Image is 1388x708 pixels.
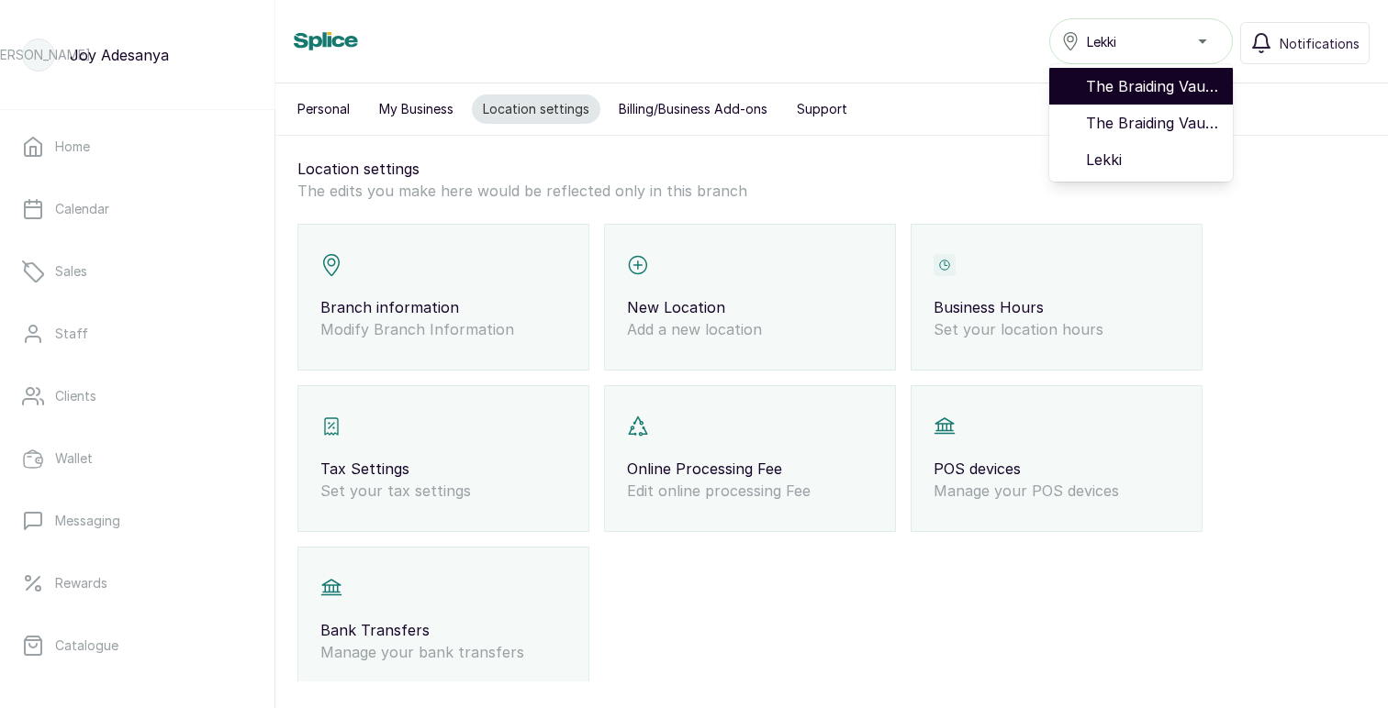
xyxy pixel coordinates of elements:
p: Clients [55,387,96,405]
p: Messaging [55,512,120,530]
button: Lekki [1049,18,1233,64]
a: Calendar [15,183,260,235]
p: Manage your POS devices [934,480,1180,502]
p: Calendar [55,200,109,218]
button: My Business [368,94,465,124]
p: Location settings [297,158,1366,180]
p: Tax Settings [320,458,566,480]
div: POS devicesManage your POS devices [911,385,1203,532]
span: Lekki [1086,149,1218,171]
p: Set your tax settings [320,480,566,502]
a: Wallet [15,433,260,484]
span: The Braiding Vault - Ikoyi [1086,75,1218,97]
span: Lekki [1087,32,1116,51]
p: The edits you make here would be reflected only in this branch [297,180,1366,202]
p: Rewards [55,574,107,592]
p: Add a new location [627,318,873,340]
div: Business HoursSet your location hours [911,224,1203,371]
p: Manage your bank transfers [320,641,566,663]
p: Online Processing Fee [627,458,873,480]
div: Tax SettingsSet your tax settings [297,385,589,532]
a: Staff [15,308,260,360]
div: New LocationAdd a new location [604,224,896,371]
button: Location settings [472,94,600,124]
button: Personal [286,94,361,124]
p: Wallet [55,449,93,468]
span: Notifications [1280,34,1360,53]
p: Business Hours [934,296,1180,318]
p: POS devices [934,458,1180,480]
a: Sales [15,246,260,297]
p: Modify Branch Information [320,318,566,340]
p: Sales [55,262,87,281]
a: Rewards [15,558,260,609]
button: Support [786,94,858,124]
p: New Location [627,296,873,318]
p: Home [55,138,90,156]
p: Catalogue [55,636,118,655]
button: Notifications [1240,22,1370,64]
ul: Lekki [1049,64,1233,182]
a: Catalogue [15,620,260,671]
p: Bank Transfers [320,619,566,641]
a: Clients [15,371,260,422]
p: Edit online processing Fee [627,480,873,502]
div: Bank TransfersManage your bank transfers [297,547,589,693]
div: Branch informationModify Branch Information [297,224,589,371]
p: Branch information [320,296,566,318]
span: The Braiding Vault - Ikoyi [1086,112,1218,134]
button: Billing/Business Add-ons [608,94,778,124]
a: Messaging [15,495,260,547]
a: Home [15,121,260,172]
div: Online Processing FeeEdit online processing Fee [604,385,896,532]
p: Staff [55,325,88,343]
p: Set your location hours [934,318,1180,340]
p: Joy Adesanya [70,44,169,66]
